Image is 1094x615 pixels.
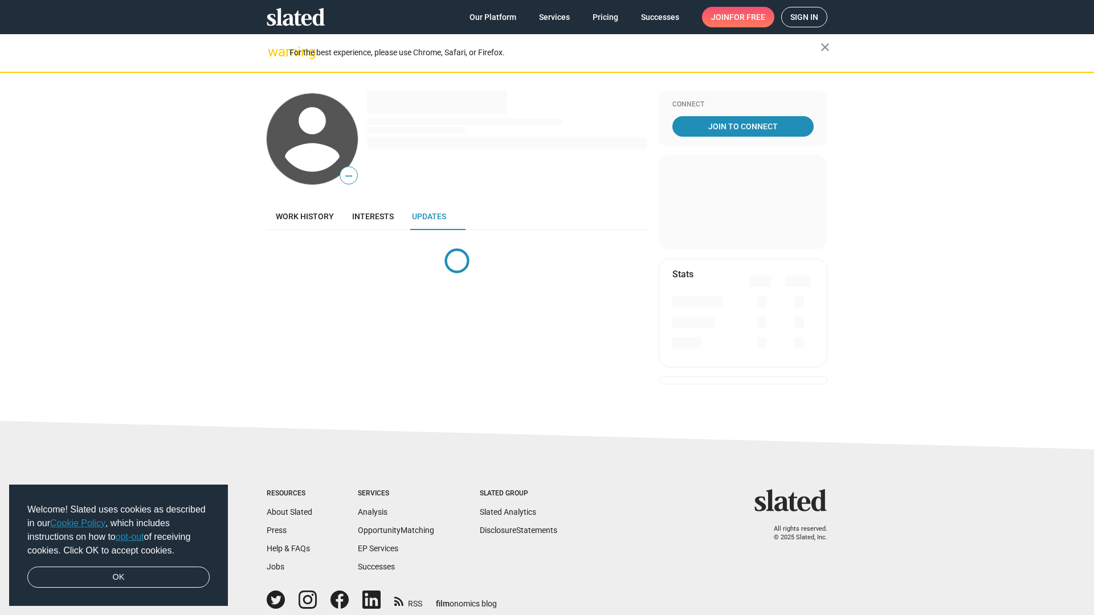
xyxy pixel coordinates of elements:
a: dismiss cookie message [27,567,210,588]
a: OpportunityMatching [358,526,434,535]
span: Successes [641,7,679,27]
a: Work history [267,203,343,230]
span: Our Platform [470,7,516,27]
span: Sign in [790,7,818,27]
a: Sign in [781,7,827,27]
mat-icon: warning [268,45,281,59]
a: Successes [358,562,395,571]
span: for free [729,7,765,27]
span: film [436,599,450,608]
a: EP Services [358,544,398,553]
a: opt-out [116,532,144,542]
a: DisclosureStatements [480,526,557,535]
a: Press [267,526,287,535]
div: Slated Group [480,489,557,498]
div: Connect [672,100,814,109]
span: Work history [276,212,334,221]
a: Slated Analytics [480,507,536,516]
a: Cookie Policy [50,518,105,528]
span: Updates [412,212,446,221]
div: Resources [267,489,312,498]
a: Services [530,7,579,27]
span: Pricing [593,7,618,27]
p: All rights reserved. © 2025 Slated, Inc. [762,525,827,542]
div: Services [358,489,434,498]
a: Join To Connect [672,116,814,137]
a: Joinfor free [702,7,774,27]
span: Welcome! Slated uses cookies as described in our , which includes instructions on how to of recei... [27,503,210,557]
div: cookieconsent [9,485,228,606]
a: Pricing [583,7,627,27]
a: Interests [343,203,403,230]
a: Successes [632,7,688,27]
span: Join To Connect [675,116,811,137]
span: Interests [352,212,394,221]
div: For the best experience, please use Chrome, Safari, or Firefox. [289,45,820,60]
a: Help & FAQs [267,544,310,553]
span: — [340,169,357,183]
mat-icon: close [818,40,832,54]
a: RSS [394,592,422,609]
span: Join [711,7,765,27]
a: Our Platform [460,7,525,27]
a: Jobs [267,562,284,571]
a: Updates [403,203,455,230]
a: Analysis [358,507,387,516]
span: Services [539,7,570,27]
mat-card-title: Stats [672,268,693,280]
a: filmonomics blog [436,589,497,609]
a: About Slated [267,507,312,516]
